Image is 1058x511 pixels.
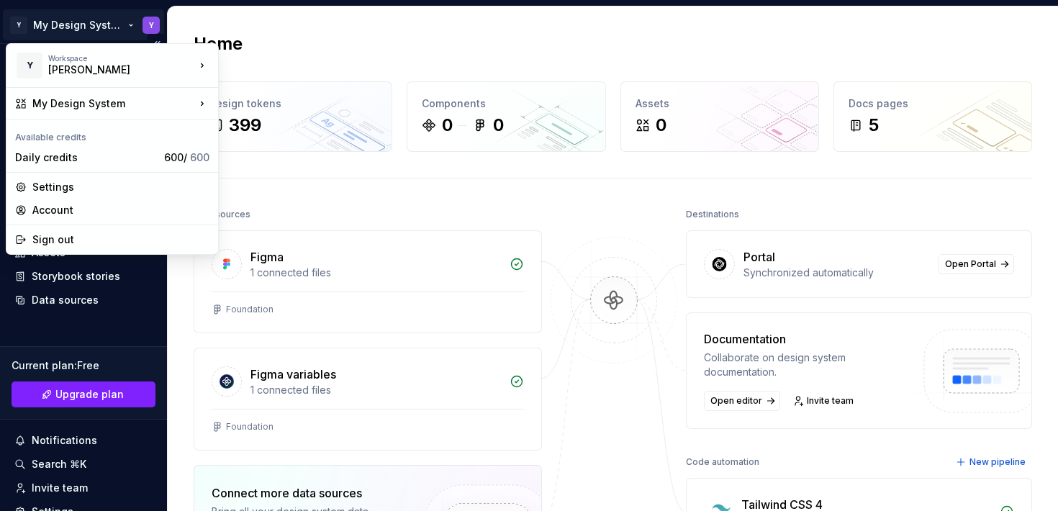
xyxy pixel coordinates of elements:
div: Account [32,203,209,217]
div: Workspace [48,54,195,63]
span: 600 / [164,151,209,163]
span: 600 [190,151,209,163]
div: Available credits [9,123,215,146]
div: [PERSON_NAME] [48,63,171,77]
div: Sign out [32,232,209,247]
div: Settings [32,180,209,194]
div: Daily credits [15,150,158,165]
div: Y [17,53,42,78]
div: My Design System [32,96,195,111]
